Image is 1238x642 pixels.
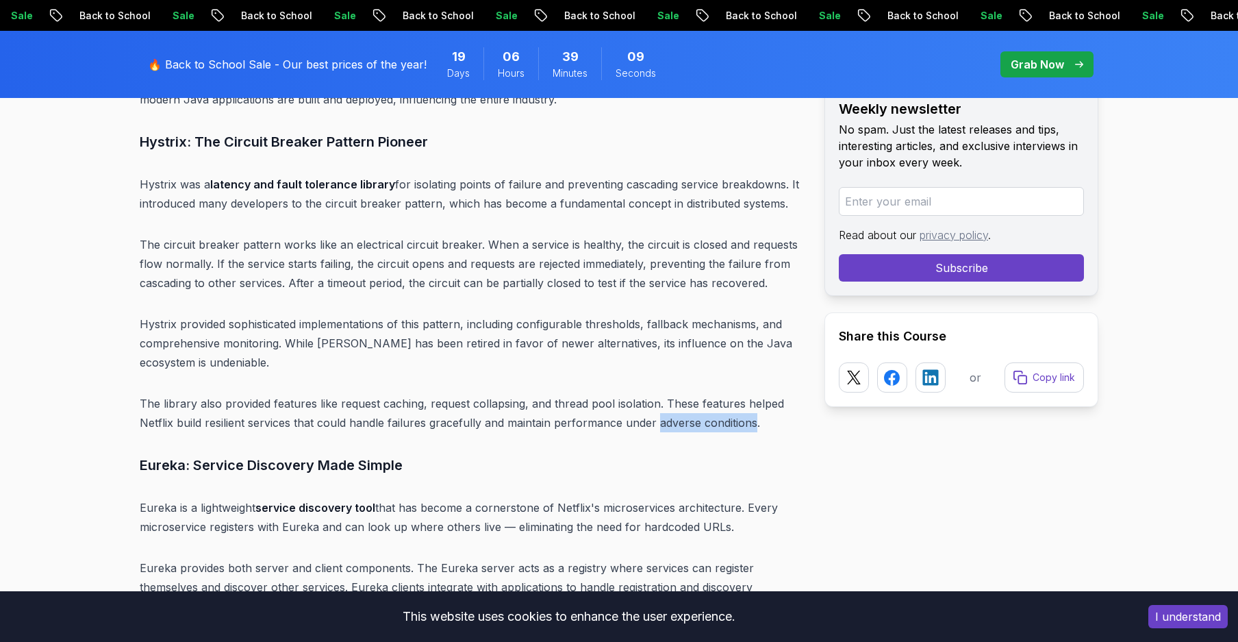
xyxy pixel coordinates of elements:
p: No spam. Just the latest releases and tips, interesting articles, and exclusive interviews in you... [839,121,1084,171]
h2: Weekly newsletter [839,99,1084,119]
p: Back to School [715,9,808,23]
p: Grab Now [1011,56,1064,73]
p: Back to School [68,9,162,23]
div: This website uses cookies to enhance the user experience. [10,602,1128,632]
p: Sale [162,9,205,23]
p: Back to School [553,9,646,23]
span: 39 Minutes [562,47,579,66]
p: Hystrix was a for isolating points of failure and preventing cascading service breakdowns. It int... [140,175,803,213]
span: 19 Days [452,47,466,66]
input: Enter your email [839,187,1084,216]
span: Days [447,66,470,80]
p: Eureka provides both server and client components. The Eureka server acts as a registry where ser... [140,558,803,616]
button: Accept cookies [1148,605,1228,628]
p: Copy link [1033,371,1075,384]
h3: Hystrix: The Circuit Breaker Pattern Pioneer [140,131,803,153]
p: Sale [808,9,852,23]
strong: service discovery tool [255,501,375,515]
button: Subscribe [839,254,1084,282]
span: Hours [498,66,525,80]
p: Sale [646,9,690,23]
p: The circuit breaker pattern works like an electrical circuit breaker. When a service is healthy, ... [140,235,803,293]
p: Back to School [230,9,323,23]
p: 🔥 Back to School Sale - Our best prices of the year! [148,56,427,73]
p: Eureka is a lightweight that has become a cornerstone of Netflix's microservices architecture. Ev... [140,498,803,536]
button: Copy link [1005,362,1084,393]
p: Sale [485,9,529,23]
p: Sale [1131,9,1175,23]
p: Sale [970,9,1013,23]
span: Minutes [553,66,588,80]
span: 9 Seconds [627,47,644,66]
h2: Share this Course [839,327,1084,346]
h3: Eureka: Service Discovery Made Simple [140,454,803,476]
p: Back to School [1038,9,1131,23]
span: Seconds [616,66,656,80]
p: Read about our . [839,227,1084,243]
p: Back to School [392,9,485,23]
span: 6 Hours [503,47,520,66]
p: Sale [323,9,367,23]
p: or [970,369,981,386]
p: Hystrix provided sophisticated implementations of this pattern, including configurable thresholds... [140,314,803,372]
p: Back to School [876,9,970,23]
strong: latency and fault tolerance library [210,177,395,191]
a: privacy policy [920,228,988,242]
p: The library also provided features like request caching, request collapsing, and thread pool isol... [140,394,803,432]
